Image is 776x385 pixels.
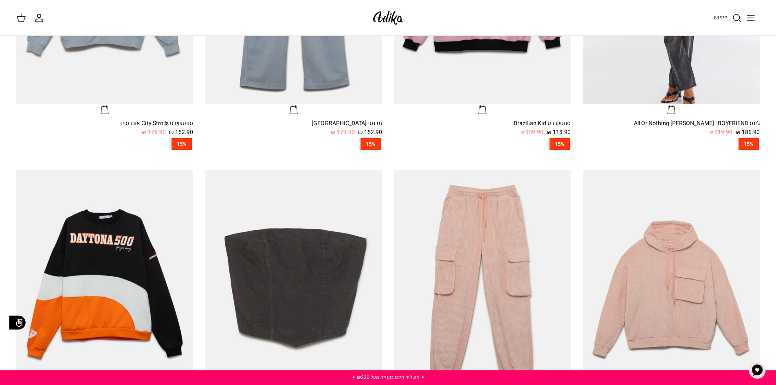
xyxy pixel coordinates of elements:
[142,128,166,137] span: 179.90 ₪
[205,138,382,150] a: 15%
[583,138,760,150] a: 15%
[714,13,728,21] span: חיפוש
[394,119,571,128] div: סווטשירט Brazilian Kid
[519,128,543,137] span: 139.90 ₪
[352,374,425,381] a: ✦ משלוח חינם בקנייה מעל ₪220 ✦
[358,128,382,137] span: 152.90 ₪
[16,119,193,128] div: סווטשירט City Strolls אוברסייז
[547,128,571,137] span: 118.90 ₪
[745,358,769,383] button: צ'אט
[736,128,760,137] span: 186.90 ₪
[205,119,382,137] a: מכנסי [GEOGRAPHIC_DATA] 152.90 ₪ 179.90 ₪
[708,128,732,137] span: 219.90 ₪
[16,119,193,137] a: סווטשירט City Strolls אוברסייז 152.90 ₪ 179.90 ₪
[331,128,355,137] span: 179.90 ₪
[361,138,381,150] span: 15%
[171,138,192,150] span: 15%
[6,311,29,334] img: accessibility_icon02.svg
[739,138,759,150] span: 15%
[742,9,760,27] button: Toggle menu
[371,8,405,27] img: Adika IL
[583,119,760,137] a: ג׳ינס All Or Nothing [PERSON_NAME] | BOYFRIEND 186.90 ₪ 219.90 ₪
[583,119,760,128] div: ג׳ינס All Or Nothing [PERSON_NAME] | BOYFRIEND
[205,119,382,128] div: מכנסי [GEOGRAPHIC_DATA]
[34,13,47,23] a: החשבון שלי
[394,138,571,150] a: 15%
[16,138,193,150] a: 15%
[394,119,571,137] a: סווטשירט Brazilian Kid 118.90 ₪ 139.90 ₪
[169,128,193,137] span: 152.90 ₪
[714,13,742,23] a: חיפוש
[550,138,570,150] span: 15%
